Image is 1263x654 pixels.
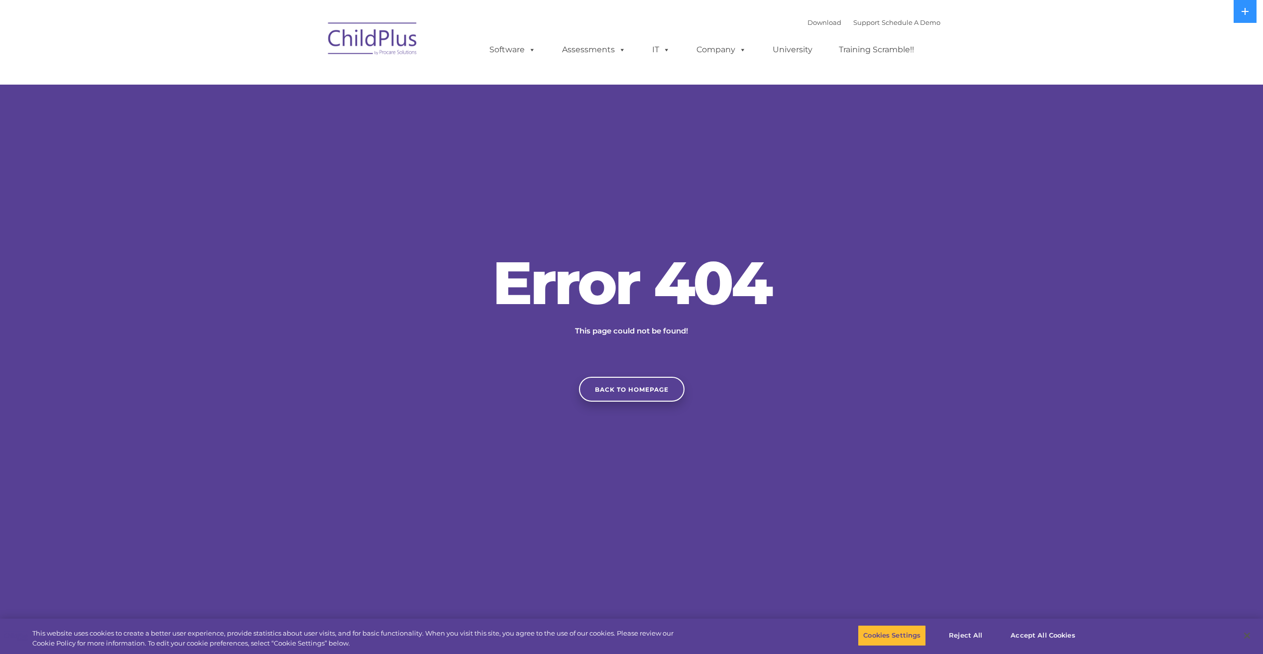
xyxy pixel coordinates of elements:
button: Accept All Cookies [1005,625,1080,646]
a: Training Scramble!! [829,40,924,60]
button: Close [1236,625,1258,647]
h2: Error 404 [482,253,781,313]
img: ChildPlus by Procare Solutions [323,15,423,65]
a: Download [807,18,841,26]
font: | [807,18,940,26]
a: Support [853,18,880,26]
a: Assessments [552,40,636,60]
a: University [763,40,822,60]
button: Reject All [934,625,997,646]
button: Cookies Settings [858,625,926,646]
a: Schedule A Demo [882,18,940,26]
a: Company [687,40,756,60]
a: IT [642,40,680,60]
p: This page could not be found! [527,325,736,337]
div: This website uses cookies to create a better user experience, provide statistics about user visit... [32,629,694,648]
a: Back to homepage [579,377,685,402]
a: Software [479,40,546,60]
